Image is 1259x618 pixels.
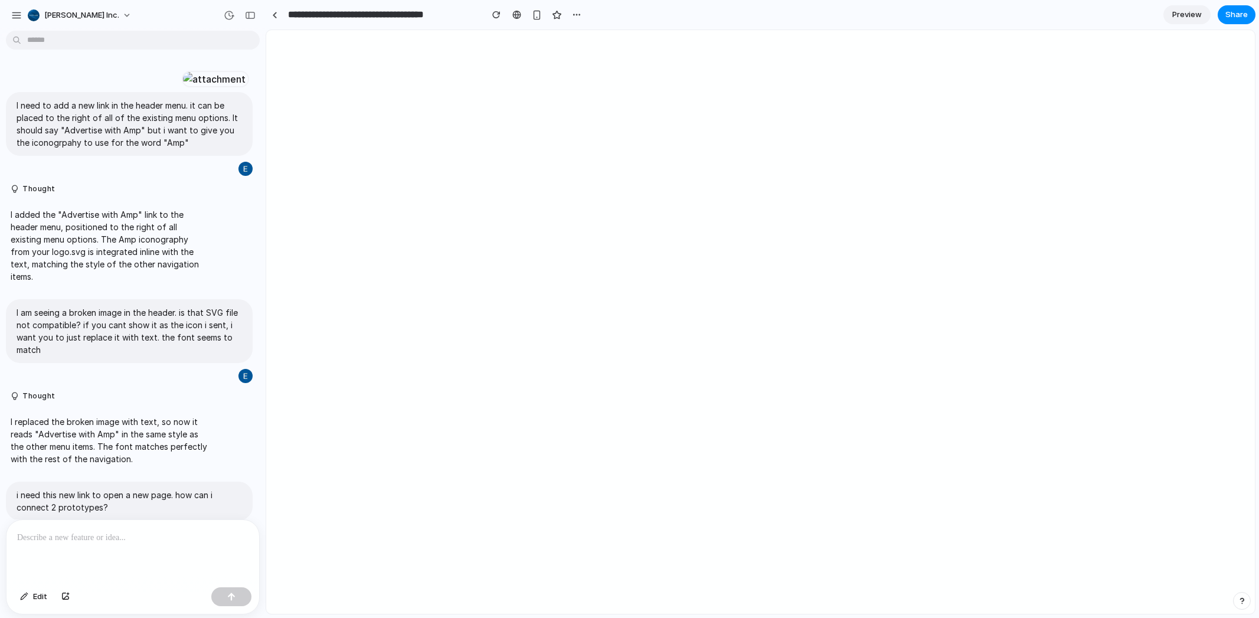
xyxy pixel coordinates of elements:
p: I added the "Advertise with Amp" link to the header menu, positioned to the right of all existing... [11,208,208,283]
p: I am seeing a broken image in the header. is that SVG file not compatible? if you cant show it as... [17,306,242,356]
button: [PERSON_NAME] Inc. [23,6,138,25]
span: Preview [1172,9,1202,21]
p: i need this new link to open a new page. how can i connect 2 prototypes? [17,489,242,514]
p: I need to add a new link in the header menu. it can be placed to the right of all of the existing... [17,99,242,149]
button: Share [1218,5,1255,24]
span: Edit [33,591,47,603]
p: I replaced the broken image with text, so now it reads "Advertise with Amp" in the same style as ... [11,416,208,465]
button: Edit [14,587,53,606]
span: Share [1225,9,1248,21]
span: [PERSON_NAME] Inc. [44,9,119,21]
a: Preview [1163,5,1211,24]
